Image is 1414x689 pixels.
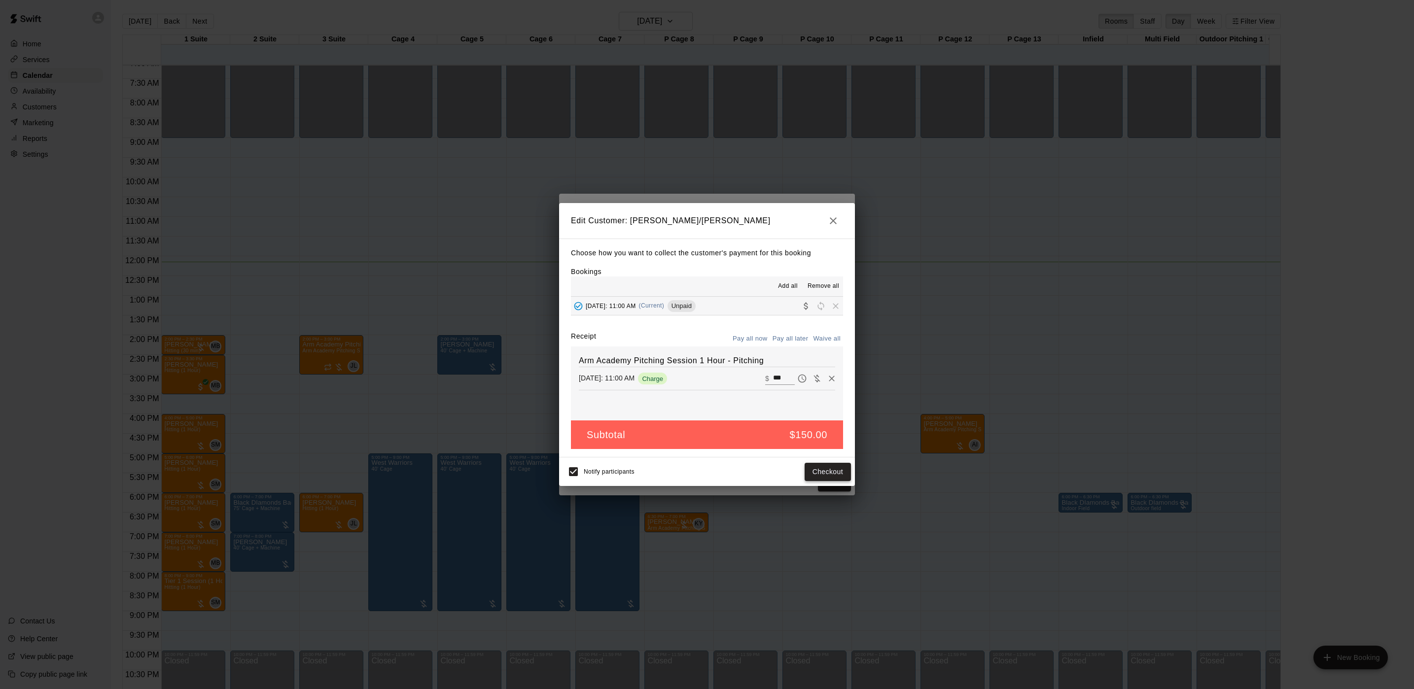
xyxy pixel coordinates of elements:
button: Added - Collect Payment[DATE]: 11:00 AM(Current)UnpaidCollect paymentRescheduleRemove [571,297,843,315]
span: Reschedule [813,302,828,309]
span: Remove all [808,281,839,291]
span: [DATE]: 11:00 AM [586,302,636,309]
h6: Arm Academy Pitching Session 1 Hour - Pitching [579,354,835,367]
span: Charge [638,375,667,382]
span: Pay later [795,374,810,382]
span: Unpaid [668,302,696,310]
button: Pay all now [730,331,770,346]
span: Remove [828,302,843,309]
button: Remove [824,371,839,386]
h2: Edit Customer: [PERSON_NAME]/[PERSON_NAME] [559,203,855,239]
span: Waive payment [810,374,824,382]
p: Choose how you want to collect the customer's payment for this booking [571,247,843,259]
h5: $150.00 [790,428,828,442]
span: Notify participants [584,469,635,476]
h5: Subtotal [587,428,625,442]
span: Add all [778,281,798,291]
label: Receipt [571,331,596,346]
label: Bookings [571,268,601,276]
button: Remove all [804,278,843,294]
span: (Current) [639,302,665,309]
span: Collect payment [799,302,813,309]
button: Waive all [811,331,843,346]
p: [DATE]: 11:00 AM [579,373,635,383]
p: $ [765,374,769,383]
button: Checkout [805,463,851,481]
button: Added - Collect Payment [571,299,586,313]
button: Add all [772,278,804,294]
button: Pay all later [770,331,811,346]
